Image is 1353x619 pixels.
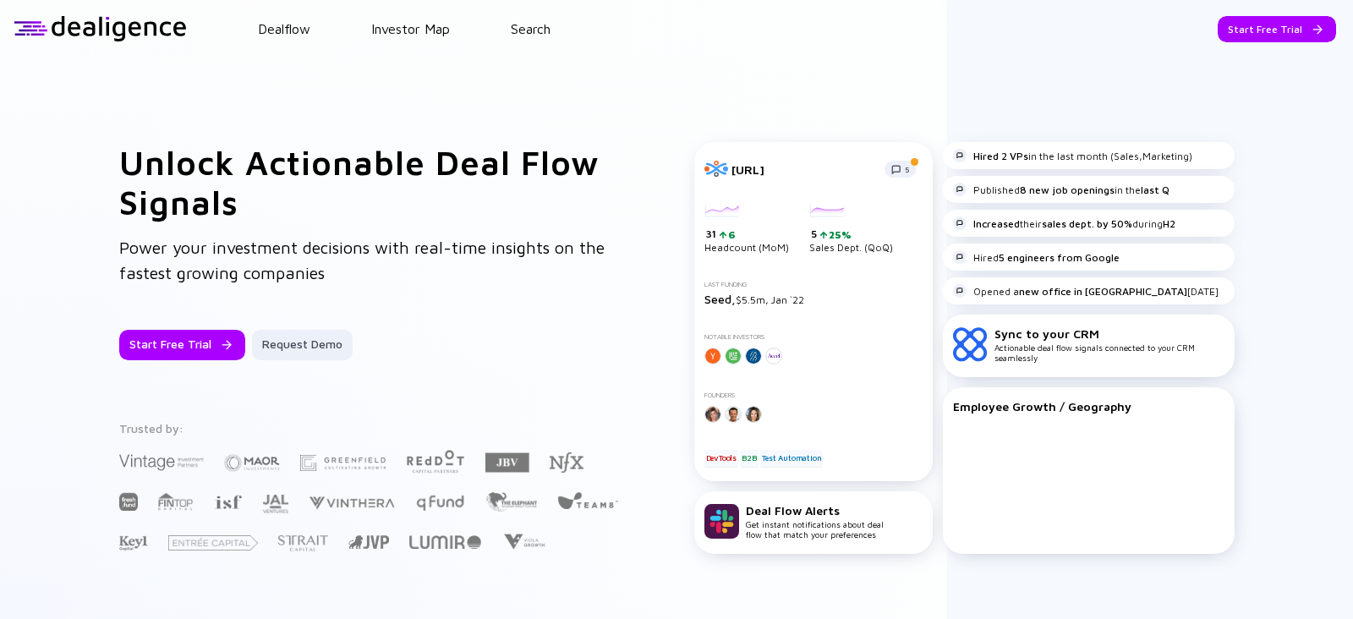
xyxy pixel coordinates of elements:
a: Investor Map [371,21,450,36]
img: FINTOP Capital [158,492,194,511]
div: Last Funding [704,281,923,288]
div: Sales Dept. (QoQ) [809,205,893,254]
img: JBV Capital [485,452,529,474]
a: Search [511,21,551,36]
strong: H2 [1163,217,1175,230]
div: Published in the [953,183,1169,196]
div: Founders [704,392,923,399]
strong: 8 new job openings [1020,184,1115,196]
img: JAL Ventures [262,495,288,513]
a: Dealflow [258,21,310,36]
img: Red Dot Capital Partners [406,446,465,474]
img: Lumir Ventures [409,535,481,549]
div: in the last month (Sales,Marketing) [953,149,1192,162]
h1: Unlock Actionable Deal Flow Signals [119,142,627,222]
div: Employee Growth / Geography [953,399,1224,414]
img: Strait Capital [278,535,328,551]
div: $5.5m, Jan `22 [704,292,923,306]
img: Entrée Capital [168,535,258,551]
img: Viola Growth [501,534,546,550]
img: The Elephant [485,492,537,512]
img: Vinthera [309,495,395,511]
button: Start Free Trial [119,330,245,360]
strong: sales dept. by 50% [1042,217,1132,230]
div: Hired [953,250,1120,264]
span: Power your investment decisions with real-time insights on the fastest growing companies [119,238,605,282]
img: Maor Investments [224,449,280,477]
strong: new office in [GEOGRAPHIC_DATA] [1019,285,1187,298]
span: Seed, [704,292,736,306]
div: DevTools [704,450,738,467]
strong: 5 engineers from Google [999,251,1120,264]
img: Team8 [557,491,618,509]
div: Actionable deal flow signals connected to your CRM seamlessly [994,326,1224,363]
div: Headcount (MoM) [704,205,789,254]
strong: Increased [973,217,1020,230]
img: Israel Secondary Fund [214,494,242,509]
div: [URL] [731,162,874,177]
img: Jerusalem Venture Partners [348,535,389,549]
div: Get instant notifications about deal flow that match your preferences [746,503,884,540]
div: Sync to your CRM [994,326,1224,341]
div: Opened a [DATE] [953,284,1219,298]
img: Key1 Capital [119,535,148,551]
div: 5 [811,227,893,241]
div: Trusted by: [119,421,622,435]
div: B2B [740,450,758,467]
img: Greenfield Partners [300,455,386,471]
div: Notable Investors [704,333,923,341]
div: 6 [726,228,736,241]
button: Request Demo [252,330,353,360]
strong: Hired 2 VPs [973,150,1028,162]
img: Q Fund [415,492,465,512]
div: 31 [706,227,789,241]
div: 25% [827,228,852,241]
strong: last Q [1141,184,1169,196]
img: Vintage Investment Partners [119,452,204,472]
button: Start Free Trial [1218,16,1336,42]
img: NFX [550,452,583,473]
div: their during [953,216,1175,230]
div: Deal Flow Alerts [746,503,884,518]
div: Test Automation [760,450,823,467]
